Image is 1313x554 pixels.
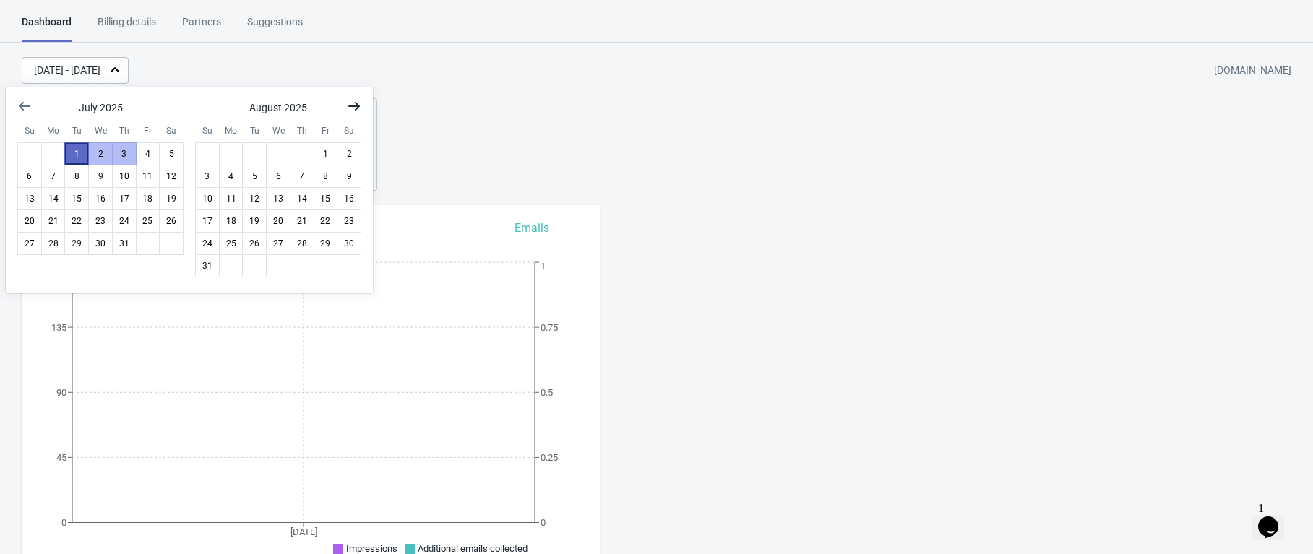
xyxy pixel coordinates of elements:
button: August 13 2025 [266,187,290,210]
button: August 3 2025 [195,165,220,188]
button: August 25 2025 [219,232,244,255]
button: August 26 2025 [242,232,267,255]
button: July 5 2025 [159,142,184,165]
div: Saturday [337,118,361,143]
button: July 19 2025 [159,187,184,210]
button: July 18 2025 [136,187,160,210]
div: Wednesday [88,118,113,143]
button: August 11 2025 [219,187,244,210]
button: August 6 2025 [266,165,290,188]
button: August 31 2025 [195,254,220,277]
div: Monday [219,118,244,143]
button: August 23 2025 [337,209,361,233]
button: August 8 2025 [314,165,338,188]
button: August 21 2025 [290,209,314,233]
div: Thursday [112,118,137,143]
button: August 28 2025 [290,232,314,255]
button: July 9 2025 [88,165,113,188]
div: Wednesday [266,118,290,143]
button: August 17 2025 [195,209,220,233]
button: August 24 2025 [195,232,220,255]
button: July 16 2025 [88,187,113,210]
button: August 2 2025 [337,142,361,165]
div: Friday [136,118,160,143]
div: Billing details [98,14,156,40]
button: July 31 2025 [112,232,137,255]
button: July 23 2025 [88,209,113,233]
button: July 1 2025 [64,142,89,165]
button: July 15 2025 [64,187,89,210]
button: August 4 2025 [219,165,244,188]
button: July 26 2025 [159,209,184,233]
button: Show next month, September 2025 [341,93,367,119]
tspan: 0.75 [541,322,558,333]
tspan: [DATE] [290,527,317,537]
button: July 20 2025 [17,209,42,233]
button: July 8 2025 [64,165,89,188]
button: July 25 2025 [136,209,160,233]
button: July 12 2025 [159,165,184,188]
button: August 19 2025 [242,209,267,233]
button: July 21 2025 [41,209,66,233]
button: July 30 2025 [88,232,113,255]
button: July 22 2025 [64,209,89,233]
div: Thursday [290,118,314,143]
button: July 24 2025 [112,209,137,233]
div: Suggestions [247,14,303,40]
button: August 5 2025 [242,165,267,188]
button: July 17 2025 [112,187,137,210]
button: July 27 2025 [17,232,42,255]
button: August 18 2025 [219,209,244,233]
tspan: 1 [541,261,546,272]
button: July 28 2025 [41,232,66,255]
iframe: chat widget [1252,496,1299,540]
button: July 13 2025 [17,187,42,210]
span: Impressions [346,543,397,554]
div: Sunday [17,118,42,143]
button: August 9 2025 [337,165,361,188]
button: August 15 2025 [314,187,338,210]
div: Sunday [195,118,220,143]
button: August 10 2025 [195,187,220,210]
button: August 29 2025 [314,232,338,255]
button: July 6 2025 [17,165,42,188]
button: August 16 2025 [337,187,361,210]
button: August 12 2025 [242,187,267,210]
div: Friday [314,118,338,143]
button: August 27 2025 [266,232,290,255]
button: July 4 2025 [136,142,160,165]
div: [DATE] - [DATE] [34,63,100,78]
div: Partners [182,14,221,40]
button: August 30 2025 [337,232,361,255]
button: July 7 2025 [41,165,66,188]
tspan: 45 [56,452,66,463]
span: Additional emails collected [418,543,528,554]
tspan: 135 [51,322,66,333]
div: Tuesday [242,118,267,143]
button: August 14 2025 [290,187,314,210]
tspan: 0.25 [541,452,558,463]
tspan: 90 [56,387,66,398]
tspan: 0 [541,517,546,528]
button: August 22 2025 [314,209,338,233]
button: July 10 2025 [112,165,137,188]
div: [DOMAIN_NAME] [1214,58,1291,84]
div: Tuesday [64,118,89,143]
button: July 14 2025 [41,187,66,210]
tspan: 0 [61,517,66,528]
button: July 2 2025 [88,142,113,165]
div: Dashboard [22,14,72,42]
button: July 11 2025 [136,165,160,188]
div: Saturday [159,118,184,143]
div: Monday [41,118,66,143]
button: July 3 2025 [112,142,137,165]
button: Show previous month, June 2025 [12,93,38,119]
button: August 20 2025 [266,209,290,233]
button: July 29 2025 [64,232,89,255]
tspan: 0.5 [541,387,553,398]
button: August 7 2025 [290,165,314,188]
button: August 1 2025 [314,142,338,165]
